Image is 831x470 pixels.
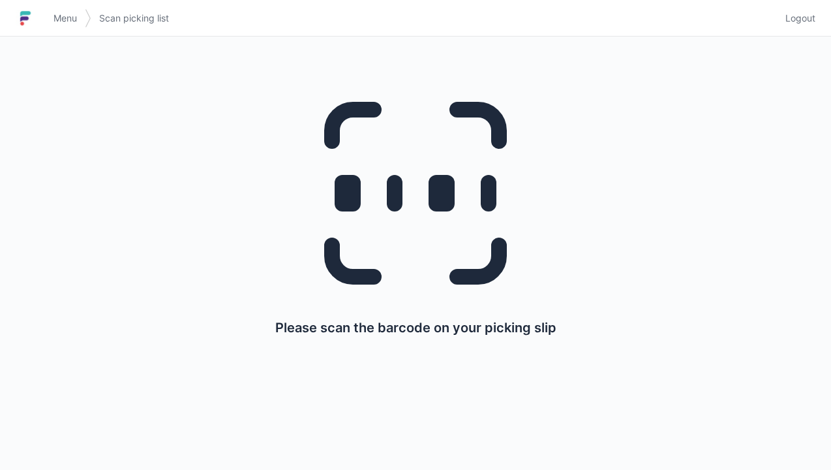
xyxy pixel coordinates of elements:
a: Logout [778,7,815,30]
p: Please scan the barcode on your picking slip [275,319,556,337]
span: Logout [785,12,815,25]
span: Menu [53,12,77,25]
a: Menu [46,7,85,30]
img: svg> [85,3,91,34]
img: logo-small.jpg [16,8,35,29]
span: Scan picking list [99,12,169,25]
a: Scan picking list [91,7,177,30]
